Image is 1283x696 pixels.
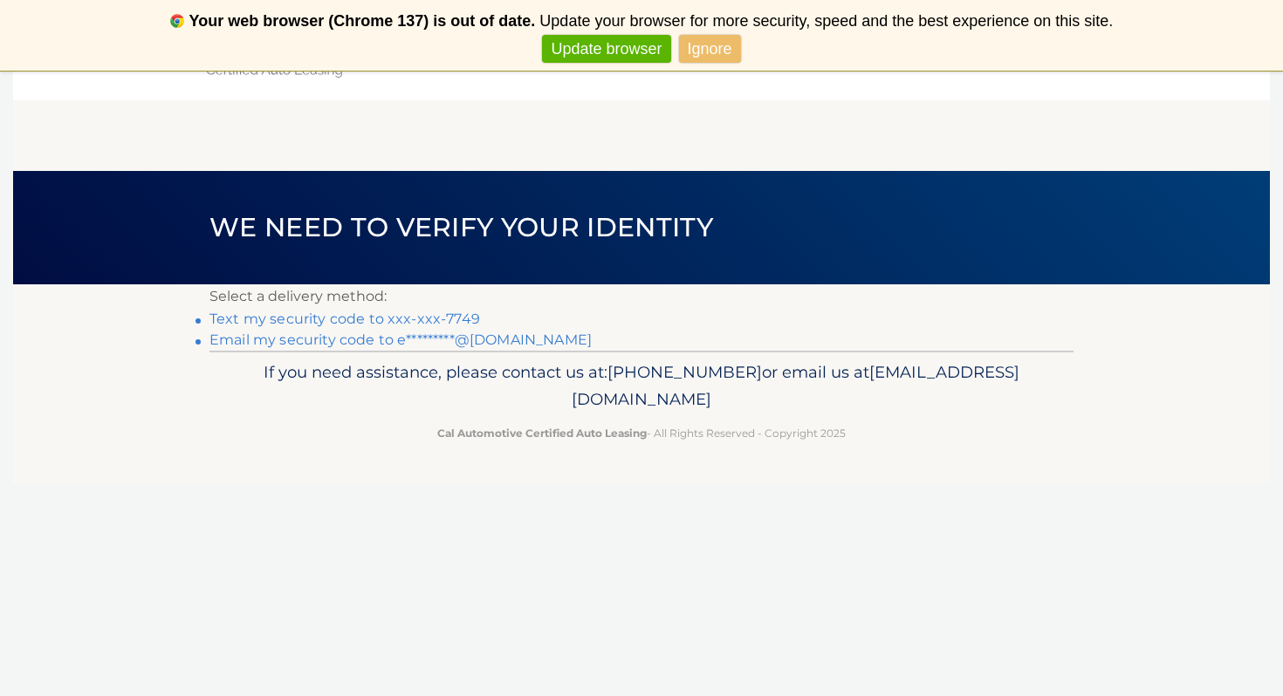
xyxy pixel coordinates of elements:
p: - All Rights Reserved - Copyright 2025 [221,424,1062,442]
a: Ignore [679,35,741,64]
strong: Cal Automotive Certified Auto Leasing [437,426,647,440]
span: [PHONE_NUMBER] [607,362,762,382]
p: If you need assistance, please contact us at: or email us at [221,358,1062,414]
span: Update your browser for more security, speed and the best experience on this site. [539,12,1113,30]
span: We need to verify your identity [209,211,713,243]
a: Update browser [542,35,670,64]
b: Your web browser (Chrome 137) is out of date. [189,12,536,30]
a: Text my security code to xxx-xxx-7749 [209,310,480,327]
a: Email my security code to e*********@[DOMAIN_NAME] [209,331,592,348]
p: Select a delivery method: [209,284,1074,309]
